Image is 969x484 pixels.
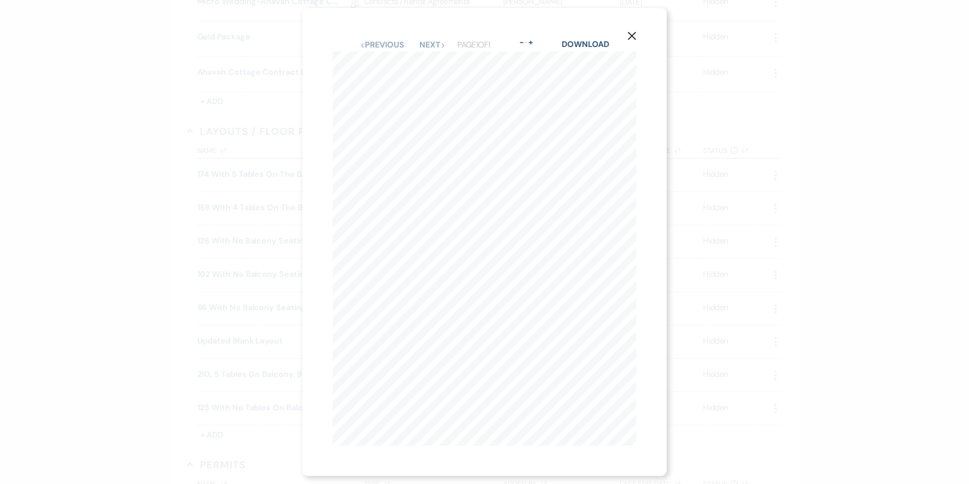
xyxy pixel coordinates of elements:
a: Download [562,39,609,50]
button: Next [419,41,446,49]
button: - [517,38,525,46]
button: + [527,38,535,46]
p: Page 1 of 1 [457,38,490,52]
button: Previous [360,41,404,49]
